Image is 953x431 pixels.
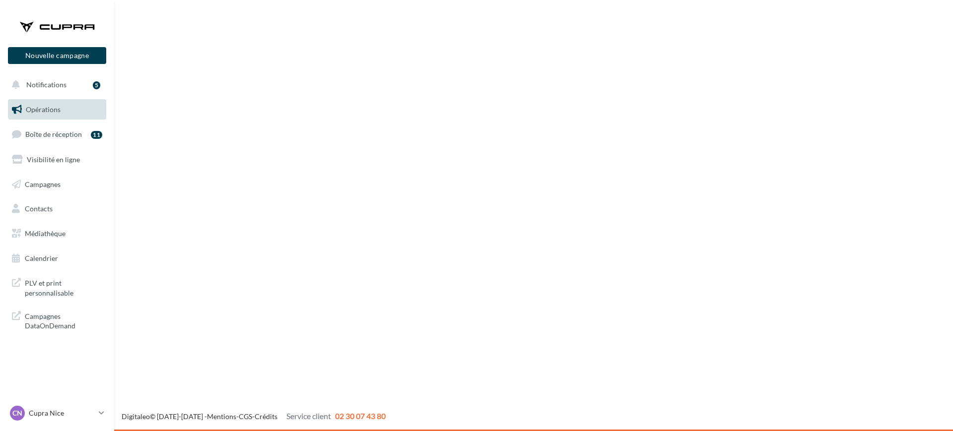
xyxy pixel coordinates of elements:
span: Campagnes DataOnDemand [25,309,102,331]
a: Digitaleo [122,412,150,421]
a: CN Cupra Nice [8,404,106,423]
a: Calendrier [6,248,108,269]
span: Notifications [26,80,67,89]
span: Calendrier [25,254,58,262]
span: CN [12,408,22,418]
a: Campagnes DataOnDemand [6,306,108,335]
span: 02 30 07 43 80 [335,411,386,421]
a: Contacts [6,198,108,219]
a: Mentions [207,412,236,421]
a: CGS [239,412,252,421]
span: © [DATE]-[DATE] - - - [122,412,386,421]
div: 11 [91,131,102,139]
span: Campagnes [25,180,61,188]
a: Crédits [255,412,277,421]
a: Campagnes [6,174,108,195]
a: Opérations [6,99,108,120]
a: Boîte de réception11 [6,123,108,145]
span: Visibilité en ligne [27,155,80,164]
a: Visibilité en ligne [6,149,108,170]
span: Contacts [25,204,53,213]
span: PLV et print personnalisable [25,276,102,298]
span: Opérations [26,105,61,114]
a: PLV et print personnalisable [6,272,108,302]
span: Service client [286,411,331,421]
div: 5 [93,81,100,89]
p: Cupra Nice [29,408,95,418]
span: Boîte de réception [25,130,82,138]
button: Notifications 5 [6,74,104,95]
button: Nouvelle campagne [8,47,106,64]
a: Médiathèque [6,223,108,244]
span: Médiathèque [25,229,66,238]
